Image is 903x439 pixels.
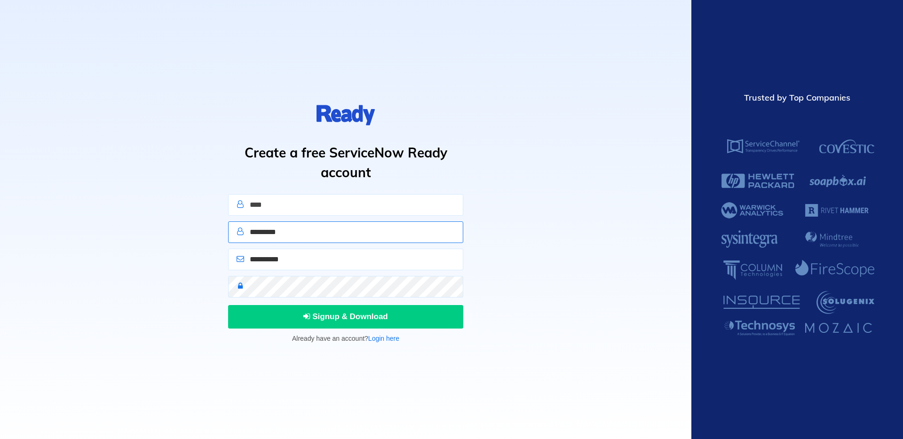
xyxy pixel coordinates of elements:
div: Trusted by Top Companies [715,92,879,104]
img: logo [317,102,375,128]
a: Login here [368,335,399,342]
img: ServiceNow Ready Customers [715,120,879,347]
button: Signup & Download [228,305,463,329]
p: Already have an account? [228,333,463,344]
h1: Create a free ServiceNow Ready account [225,143,467,182]
span: Signup & Download [303,312,388,321]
